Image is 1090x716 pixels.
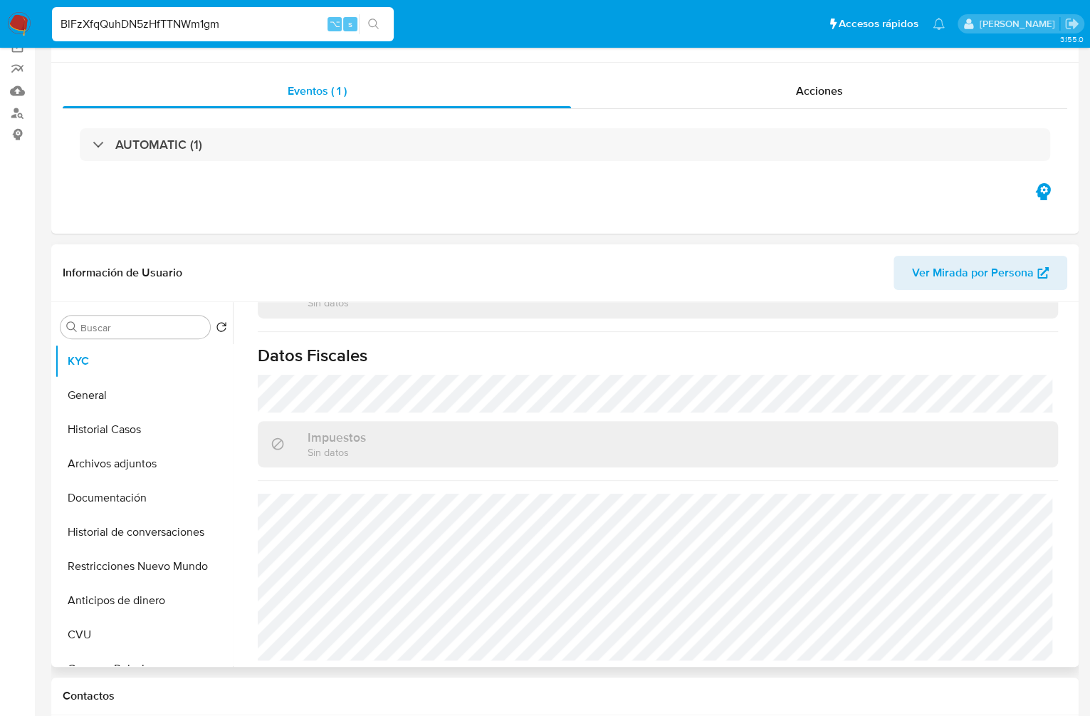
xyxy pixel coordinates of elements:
h3: Impuestos [308,430,366,445]
p: jessica.fukman@mercadolibre.com [979,17,1059,31]
button: Buscar [66,321,78,333]
div: AUTOMATIC (1) [80,128,1050,161]
a: Salir [1064,16,1079,31]
button: Historial Casos [55,413,233,447]
button: Archivos adjuntos [55,447,233,481]
span: s [348,17,352,31]
button: Cruces y Relaciones [55,652,233,686]
button: Documentación [55,481,233,515]
input: Buscar [80,321,204,334]
span: Accesos rápidos [839,16,918,31]
button: General [55,378,233,413]
h3: AUTOMATIC (1) [115,137,202,152]
p: Sin datos [308,445,366,459]
button: Anticipos de dinero [55,583,233,618]
span: ⌥ [329,17,340,31]
span: Acciones [796,83,843,99]
button: Restricciones Nuevo Mundo [55,549,233,583]
button: Volver al orden por defecto [216,321,227,337]
span: Ver Mirada por Persona [912,256,1034,290]
h1: Información de Usuario [63,266,182,280]
div: ImpuestosSin datos [258,421,1058,467]
button: Ver Mirada por Persona [894,256,1067,290]
span: 3.155.0 [1059,33,1083,45]
button: Historial de conversaciones [55,515,233,549]
h1: Contactos [63,689,1067,703]
a: Notificaciones [933,18,945,30]
h1: Datos Fiscales [258,345,1058,366]
button: CVU [55,618,233,652]
button: KYC [55,344,233,378]
span: Eventos ( 1 ) [288,83,347,99]
input: Buscar usuario o caso... [52,15,394,33]
p: Sin datos [308,296,403,309]
h1: Información del caso [63,36,1067,51]
button: search-icon [359,14,388,34]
